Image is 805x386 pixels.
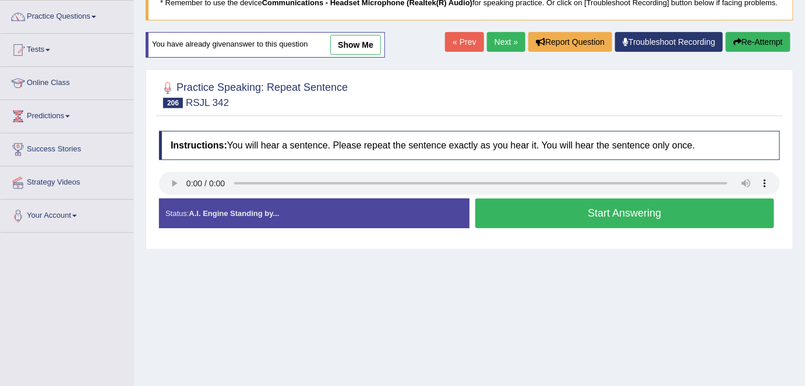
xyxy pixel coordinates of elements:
[1,167,133,196] a: Strategy Videos
[186,97,229,108] small: RSJL 342
[159,79,348,108] h2: Practice Speaking: Repeat Sentence
[159,199,469,228] div: Status:
[159,131,780,160] h4: You will hear a sentence. Please repeat the sentence exactly as you hear it. You will hear the se...
[1,100,133,129] a: Predictions
[1,34,133,63] a: Tests
[189,209,279,218] strong: A.I. Engine Standing by...
[1,133,133,162] a: Success Stories
[528,32,612,52] button: Report Question
[445,32,483,52] a: « Prev
[1,200,133,229] a: Your Account
[475,199,774,228] button: Start Answering
[1,67,133,96] a: Online Class
[163,98,183,108] span: 206
[146,32,385,58] div: You have already given answer to this question
[615,32,723,52] a: Troubleshoot Recording
[1,1,133,30] a: Practice Questions
[171,140,227,150] b: Instructions:
[330,35,381,55] a: show me
[726,32,790,52] button: Re-Attempt
[487,32,525,52] a: Next »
